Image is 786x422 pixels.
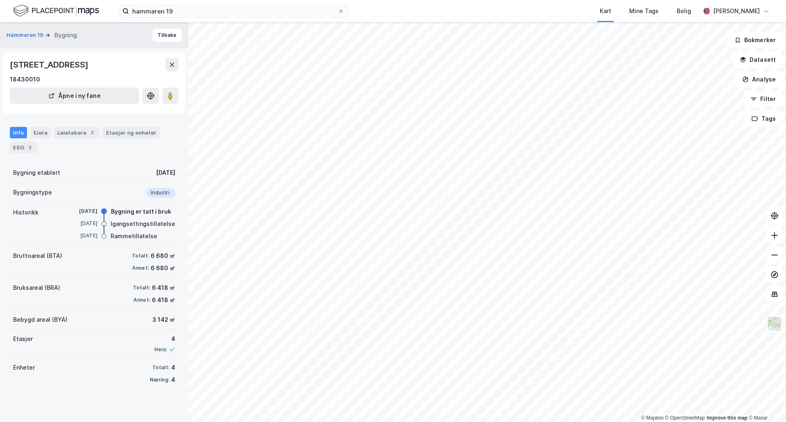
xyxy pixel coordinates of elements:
[111,231,157,241] div: Rammetillatelse
[133,284,150,291] div: Totalt:
[10,58,90,71] div: [STREET_ADDRESS]
[13,251,62,261] div: Bruttoareal (BTA)
[13,283,60,293] div: Bruksareal (BRA)
[735,71,783,88] button: Analyse
[13,363,35,372] div: Enheter
[54,30,77,40] div: Bygning
[65,232,97,239] div: [DATE]
[10,142,37,153] div: ESG
[13,168,60,178] div: Bygning etablert
[111,207,171,217] div: Bygning er tatt i bruk
[111,219,175,229] div: Igangsettingstillatelse
[88,129,96,137] div: 2
[150,377,169,383] div: Næring:
[10,74,40,84] div: 18430010
[132,265,149,271] div: Annet:
[13,4,99,18] img: logo.f888ab2527a4732fd821a326f86c7f29.svg
[65,220,97,227] div: [DATE]
[745,111,783,127] button: Tags
[154,346,167,353] div: Heis:
[767,316,782,332] img: Z
[707,415,748,421] a: Improve this map
[629,6,659,16] div: Mine Tags
[152,29,182,42] button: Tilbake
[10,88,139,104] button: Åpne i ny fane
[10,127,27,138] div: Info
[713,6,760,16] div: [PERSON_NAME]
[132,253,149,259] div: Totalt:
[13,208,38,217] div: Historikk
[600,6,611,16] div: Kart
[151,263,175,273] div: 6 680 ㎡
[171,363,175,372] div: 4
[65,208,97,215] div: [DATE]
[641,415,664,421] a: Mapbox
[129,5,338,17] input: Søk på adresse, matrikkel, gårdeiere, leietakere eller personer
[26,143,34,151] div: 3
[743,91,783,107] button: Filter
[154,334,175,344] div: 4
[13,334,33,344] div: Etasjer
[171,375,175,385] div: 4
[152,295,175,305] div: 6 418 ㎡
[152,364,169,371] div: Totalt:
[30,127,51,138] div: Eiere
[745,383,786,422] div: Kontrollprogram for chat
[133,297,150,303] div: Annet:
[152,315,175,325] div: 3 142 ㎡
[665,415,705,421] a: OpenStreetMap
[152,283,175,293] div: 6 418 ㎡
[156,168,175,178] div: [DATE]
[7,31,45,39] button: Hammaren 19
[13,315,68,325] div: Bebygd areal (BYA)
[727,32,783,48] button: Bokmerker
[54,127,99,138] div: Leietakere
[677,6,691,16] div: Bolig
[13,187,52,197] div: Bygningstype
[745,383,786,422] iframe: Chat Widget
[151,251,175,261] div: 6 680 ㎡
[106,129,156,136] div: Etasjer og enheter
[733,52,783,68] button: Datasett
